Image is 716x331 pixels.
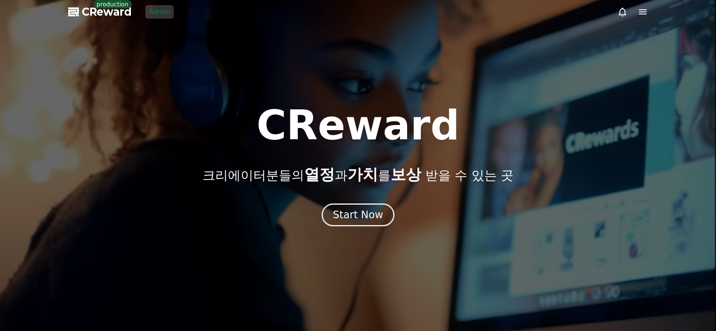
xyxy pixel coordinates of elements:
[82,5,132,19] span: CReward
[70,282,95,289] span: Messages
[3,269,56,290] a: Home
[109,269,163,290] a: Settings
[256,105,459,146] h1: CReward
[322,212,395,220] a: Start Now
[145,5,174,19] a: Admin
[22,281,36,288] span: Home
[333,208,383,222] div: Start Now
[68,5,132,19] a: CReward
[125,281,146,288] span: Settings
[347,166,378,183] span: 가치
[304,166,335,183] span: 열정
[391,166,421,183] span: 보상
[56,269,109,290] a: Messages
[203,166,513,183] p: 크리에이터분들의 과 를 받을 수 있는 곳
[322,203,395,226] button: Start Now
